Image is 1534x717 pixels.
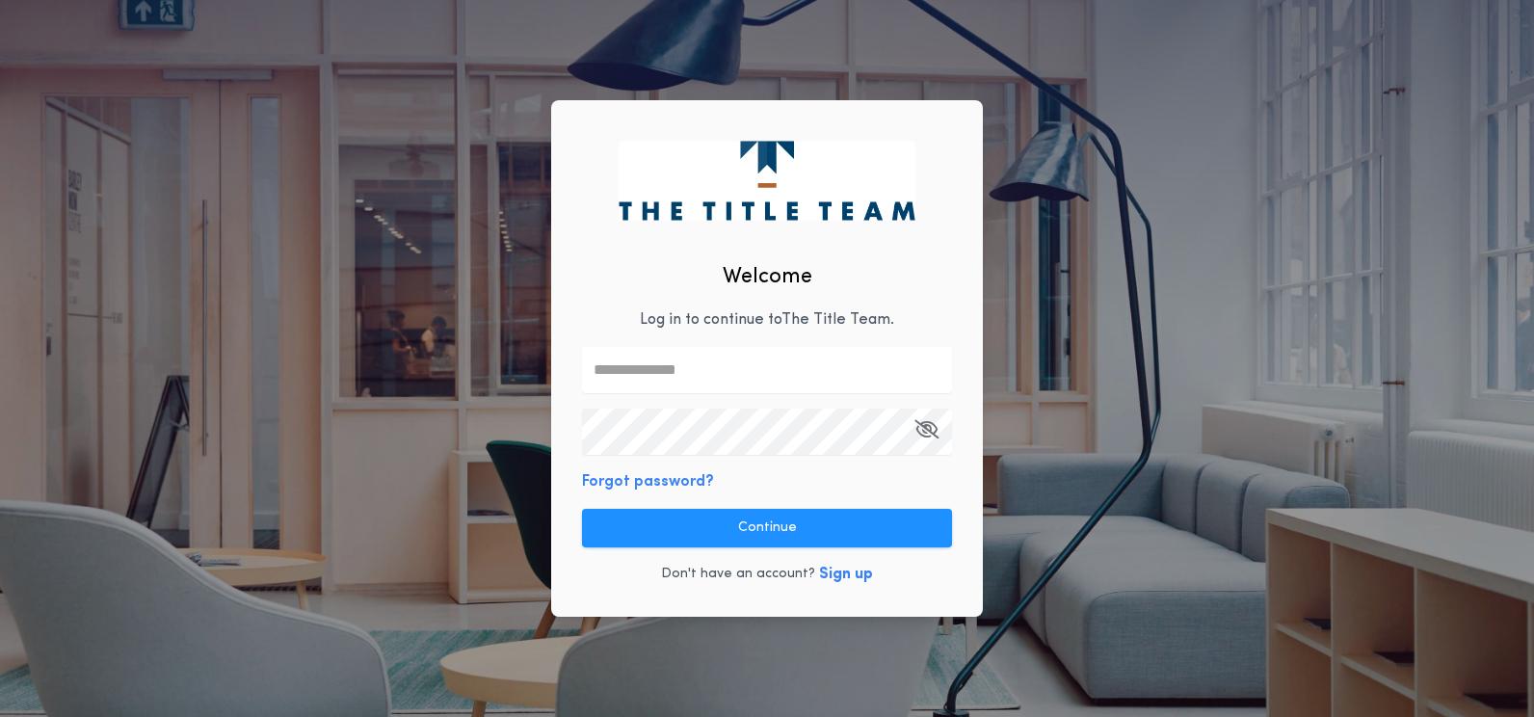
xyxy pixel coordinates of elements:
h2: Welcome [723,261,812,293]
button: Sign up [819,563,873,586]
button: Continue [582,509,952,547]
p: Log in to continue to The Title Team . [640,308,894,332]
img: logo [619,141,914,220]
p: Don't have an account? [661,565,815,584]
button: Forgot password? [582,470,714,493]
